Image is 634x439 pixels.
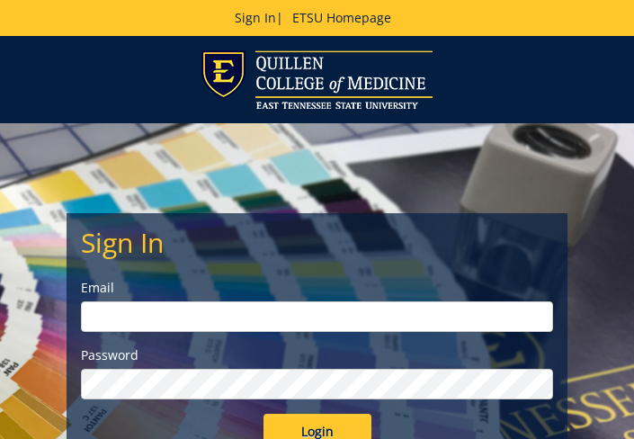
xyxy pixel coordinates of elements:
a: Sign In [235,9,276,26]
h2: Sign In [81,228,554,257]
label: Email [81,279,554,297]
a: ETSU Homepage [283,9,400,26]
img: ETSU logo [201,50,433,109]
label: Password [81,346,554,364]
p: | [67,9,568,27]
